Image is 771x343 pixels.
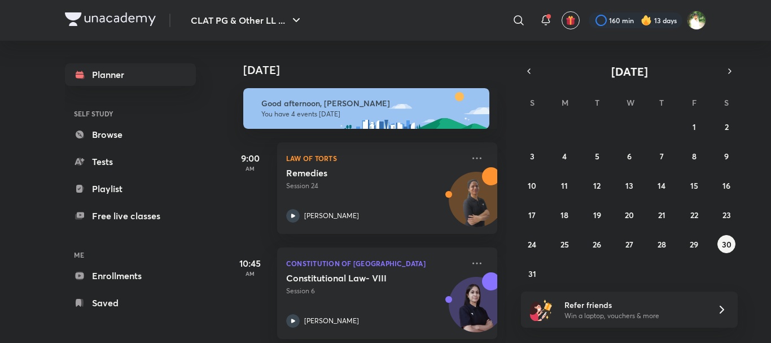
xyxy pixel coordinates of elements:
button: August 15, 2025 [685,176,703,194]
abbr: August 23, 2025 [722,210,731,220]
button: August 26, 2025 [588,235,606,253]
abbr: August 7, 2025 [660,151,664,162]
button: August 18, 2025 [555,206,573,224]
abbr: Tuesday [595,97,599,108]
h6: ME [65,245,196,264]
button: avatar [562,11,580,29]
h6: SELF STUDY [65,104,196,123]
p: Session 24 [286,181,463,191]
h5: Remedies [286,167,427,179]
p: Win a laptop, vouchers & more [564,311,703,321]
abbr: August 24, 2025 [528,239,536,250]
a: Free live classes [65,205,196,227]
img: Avatar [449,283,503,337]
abbr: August 26, 2025 [593,239,601,250]
abbr: August 17, 2025 [528,210,536,220]
h5: 10:45 [227,257,273,270]
abbr: August 11, 2025 [561,180,568,191]
p: [PERSON_NAME] [304,316,359,326]
h5: 9:00 [227,151,273,165]
p: You have 4 events [DATE] [261,110,479,119]
img: referral [530,298,553,321]
img: afternoon [243,88,489,129]
a: Tests [65,150,196,173]
button: August 3, 2025 [523,147,541,165]
abbr: Thursday [659,97,664,108]
button: August 29, 2025 [685,235,703,253]
button: August 13, 2025 [620,176,638,194]
button: August 22, 2025 [685,206,703,224]
abbr: August 1, 2025 [693,121,696,132]
a: Enrollments [65,264,196,287]
abbr: August 3, 2025 [530,151,535,162]
p: Session 6 [286,286,463,296]
button: August 20, 2025 [620,206,638,224]
p: AM [227,270,273,277]
h5: Constitutional Law- VIII [286,272,427,284]
img: Harshal Jadhao [687,11,706,30]
button: August 9, 2025 [717,147,735,165]
abbr: August 9, 2025 [724,151,729,162]
button: August 17, 2025 [523,206,541,224]
h6: Good afternoon, [PERSON_NAME] [261,98,479,108]
img: Avatar [449,178,503,232]
p: AM [227,165,273,172]
abbr: August 20, 2025 [625,210,634,220]
abbr: August 12, 2025 [593,180,601,191]
button: August 14, 2025 [652,176,671,194]
p: [PERSON_NAME] [304,211,359,221]
abbr: August 10, 2025 [528,180,536,191]
abbr: August 13, 2025 [625,180,633,191]
span: [DATE] [611,64,648,79]
abbr: August 15, 2025 [690,180,698,191]
abbr: August 8, 2025 [692,151,696,162]
h4: [DATE] [243,63,509,77]
a: Browse [65,123,196,146]
abbr: Monday [562,97,568,108]
abbr: August 28, 2025 [658,239,666,250]
button: August 27, 2025 [620,235,638,253]
abbr: Wednesday [627,97,634,108]
button: August 21, 2025 [652,206,671,224]
button: August 19, 2025 [588,206,606,224]
img: streak [641,15,652,26]
button: August 4, 2025 [555,147,573,165]
abbr: August 22, 2025 [690,210,698,220]
button: August 8, 2025 [685,147,703,165]
button: CLAT PG & Other LL ... [184,9,310,32]
abbr: August 4, 2025 [562,151,567,162]
button: [DATE] [537,63,722,79]
abbr: August 19, 2025 [593,210,601,220]
abbr: August 6, 2025 [627,151,632,162]
p: Constitution of [GEOGRAPHIC_DATA] [286,257,463,270]
a: Playlist [65,177,196,200]
img: Company Logo [65,12,156,26]
a: Company Logo [65,12,156,29]
a: Planner [65,63,196,86]
button: August 11, 2025 [555,176,573,194]
button: August 6, 2025 [620,147,638,165]
abbr: August 16, 2025 [722,180,730,191]
abbr: August 14, 2025 [658,180,665,191]
p: Law of Torts [286,151,463,165]
button: August 25, 2025 [555,235,573,253]
abbr: August 5, 2025 [595,151,599,162]
abbr: August 31, 2025 [528,268,536,279]
h6: Refer friends [564,299,703,311]
abbr: August 25, 2025 [560,239,569,250]
button: August 28, 2025 [652,235,671,253]
button: August 1, 2025 [685,118,703,136]
button: August 5, 2025 [588,147,606,165]
button: August 2, 2025 [717,118,735,136]
button: August 24, 2025 [523,235,541,253]
abbr: August 21, 2025 [658,210,665,220]
button: August 31, 2025 [523,264,541,283]
abbr: August 27, 2025 [625,239,633,250]
img: avatar [566,15,576,25]
abbr: August 29, 2025 [690,239,698,250]
button: August 16, 2025 [717,176,735,194]
button: August 10, 2025 [523,176,541,194]
button: August 30, 2025 [717,235,735,253]
abbr: Saturday [724,97,729,108]
abbr: Sunday [530,97,535,108]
